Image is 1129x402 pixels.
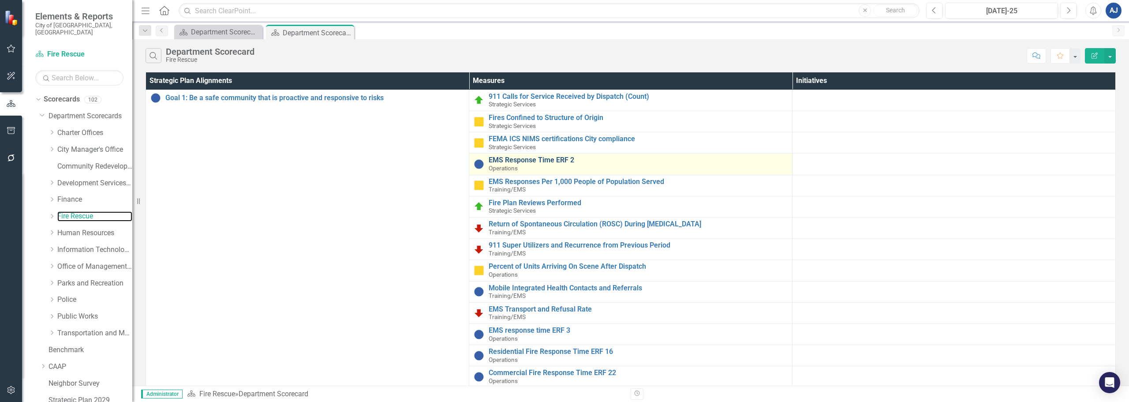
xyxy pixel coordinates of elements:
[474,350,484,361] img: Information Unavailable
[44,94,80,105] a: Scorecards
[179,3,920,19] input: Search ClearPoint...
[489,101,536,108] span: Strategic Services
[489,305,788,313] a: EMS Transport and Refusal Rate
[1099,372,1120,393] div: Open Intercom Messenger
[489,143,536,150] span: Strategic Services
[489,250,526,257] span: Training/EMS
[489,199,788,207] a: Fire Plan Reviews Performed
[191,26,260,38] div: Department Scorecard
[141,390,183,398] span: Administrator
[469,154,793,175] td: Double-Click to Edit Right Click for Context Menu
[489,220,788,228] a: Return of Spontaneous Circulation (ROSC) During [MEDICAL_DATA]
[474,244,484,255] img: Reviewing for Improvement
[469,217,793,238] td: Double-Click to Edit Right Click for Context Menu
[49,362,132,372] a: CAAP
[474,265,484,276] img: Monitoring Progress
[57,278,132,289] a: Parks and Recreation
[489,348,788,356] a: Residential Fire Response Time ERF 16
[886,7,905,14] span: Search
[873,4,917,17] button: Search
[469,239,793,260] td: Double-Click to Edit Right Click for Context Menu
[57,328,132,338] a: Transportation and Mobility
[49,111,132,121] a: Department Scorecards
[474,95,484,105] img: Proceeding as Planned
[474,308,484,318] img: Reviewing for Improvement
[35,49,123,60] a: Fire Rescue
[469,196,793,217] td: Double-Click to Edit Right Click for Context Menu
[474,201,484,212] img: Proceeding as Planned
[489,178,788,186] a: EMS Responses Per 1,000 People of Population Served
[489,335,518,342] span: Operations
[489,241,788,249] a: 911 Super Utilizers and Recurrence from Previous Period
[489,284,788,292] a: Mobile Integrated Health Contacts and Referrals
[166,56,254,63] div: Fire Rescue
[948,6,1055,16] div: [DATE]-25
[474,138,484,148] img: Monitoring Progress
[283,27,352,38] div: Department Scorecard
[35,11,123,22] span: Elements & Reports
[57,245,132,255] a: Information Technology Services
[469,132,793,154] td: Double-Click to Edit Right Click for Context Menu
[49,379,132,389] a: Neighbor Survey
[187,389,624,399] div: »
[489,122,536,129] span: Strategic Services
[469,302,793,323] td: Double-Click to Edit Right Click for Context Menu
[469,260,793,281] td: Double-Click to Edit Right Click for Context Menu
[4,10,20,26] img: ClearPoint Strategy
[474,116,484,127] img: Monitoring Progress
[489,135,788,143] a: FEMA ICS NIMS certifications City compliance
[239,390,308,398] div: Department Scorecard
[474,180,484,191] img: Monitoring Progress
[489,292,526,299] span: Training/EMS
[945,3,1058,19] button: [DATE]-25
[469,323,793,345] td: Double-Click to Edit Right Click for Context Menu
[489,327,788,334] a: EMS response time ERF 3
[489,114,788,122] a: Fires Confined to Structure of Origin
[489,369,788,377] a: Commercial Fire Response Time ERF 22
[489,186,526,193] span: Training/EMS
[57,312,132,322] a: Public Works
[1106,3,1122,19] button: AJ
[489,263,788,271] a: Percent of Units Arriving On Scene After Dispatch
[489,207,536,214] span: Strategic Services
[474,372,484,382] img: Information Unavailable
[474,286,484,297] img: Information Unavailable
[57,211,132,222] a: Fire Rescue
[176,26,260,38] a: Department Scorecard
[489,229,526,236] span: Training/EMS
[35,70,123,86] input: Search Below...
[166,47,254,56] div: Department Scorecard
[49,345,132,355] a: Benchmark
[474,223,484,233] img: Reviewing for Improvement
[57,145,132,155] a: City Manager's Office
[57,195,132,205] a: Finance
[57,128,132,138] a: Charter Offices
[84,96,101,103] div: 102
[489,93,788,101] a: 911 Calls for Service Received by Dispatch (Count)
[469,345,793,366] td: Double-Click to Edit Right Click for Context Menu
[489,271,518,278] span: Operations
[489,356,518,363] span: Operations
[57,228,132,238] a: Human Resources
[57,162,132,172] a: Community Redevelopment Agency
[489,156,788,164] a: EMS Response Time ERF 2
[57,295,132,305] a: Police
[469,175,793,196] td: Double-Click to Edit Right Click for Context Menu
[469,111,793,132] td: Double-Click to Edit Right Click for Context Menu
[489,313,526,320] span: Training/EMS
[150,93,161,103] img: Information Unavailable
[474,159,484,169] img: Information Unavailable
[199,390,235,398] a: Fire Rescue
[57,262,132,272] a: Office of Management and Budget
[489,377,518,384] span: Operations
[57,178,132,188] a: Development Services Department
[474,329,484,340] img: Information Unavailable
[489,165,518,172] span: Operations
[165,94,464,102] a: Goal 1: Be a safe community that is proactive and responsive to risks
[469,366,793,387] td: Double-Click to Edit Right Click for Context Menu
[469,90,793,111] td: Double-Click to Edit Right Click for Context Menu
[35,22,123,36] small: City of [GEOGRAPHIC_DATA], [GEOGRAPHIC_DATA]
[469,281,793,302] td: Double-Click to Edit Right Click for Context Menu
